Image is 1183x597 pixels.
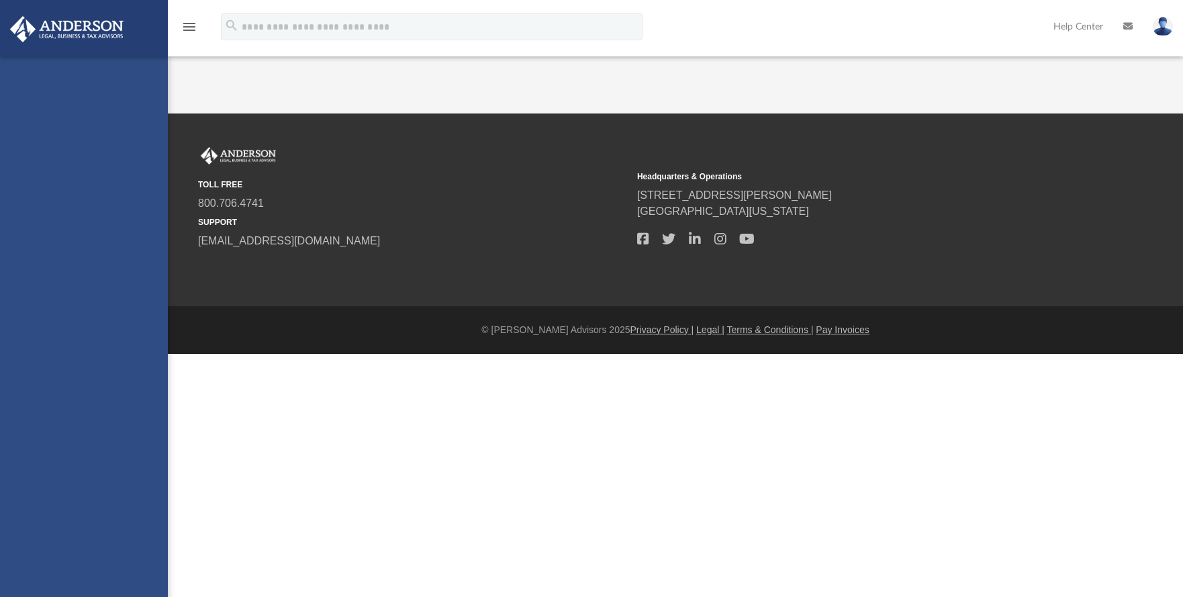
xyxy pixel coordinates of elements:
small: SUPPORT [198,216,628,228]
img: Anderson Advisors Platinum Portal [198,147,279,165]
a: Privacy Policy | [630,324,694,335]
a: Legal | [696,324,724,335]
a: Terms & Conditions | [727,324,814,335]
div: © [PERSON_NAME] Advisors 2025 [168,323,1183,337]
img: User Pic [1153,17,1173,36]
small: Headquarters & Operations [637,171,1067,183]
a: [GEOGRAPHIC_DATA][US_STATE] [637,205,809,217]
a: 800.706.4741 [198,197,264,209]
a: menu [181,26,197,35]
small: TOLL FREE [198,179,628,191]
i: menu [181,19,197,35]
a: [EMAIL_ADDRESS][DOMAIN_NAME] [198,235,380,246]
a: Pay Invoices [816,324,869,335]
a: [STREET_ADDRESS][PERSON_NAME] [637,189,832,201]
i: search [224,18,239,33]
img: Anderson Advisors Platinum Portal [6,16,128,42]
